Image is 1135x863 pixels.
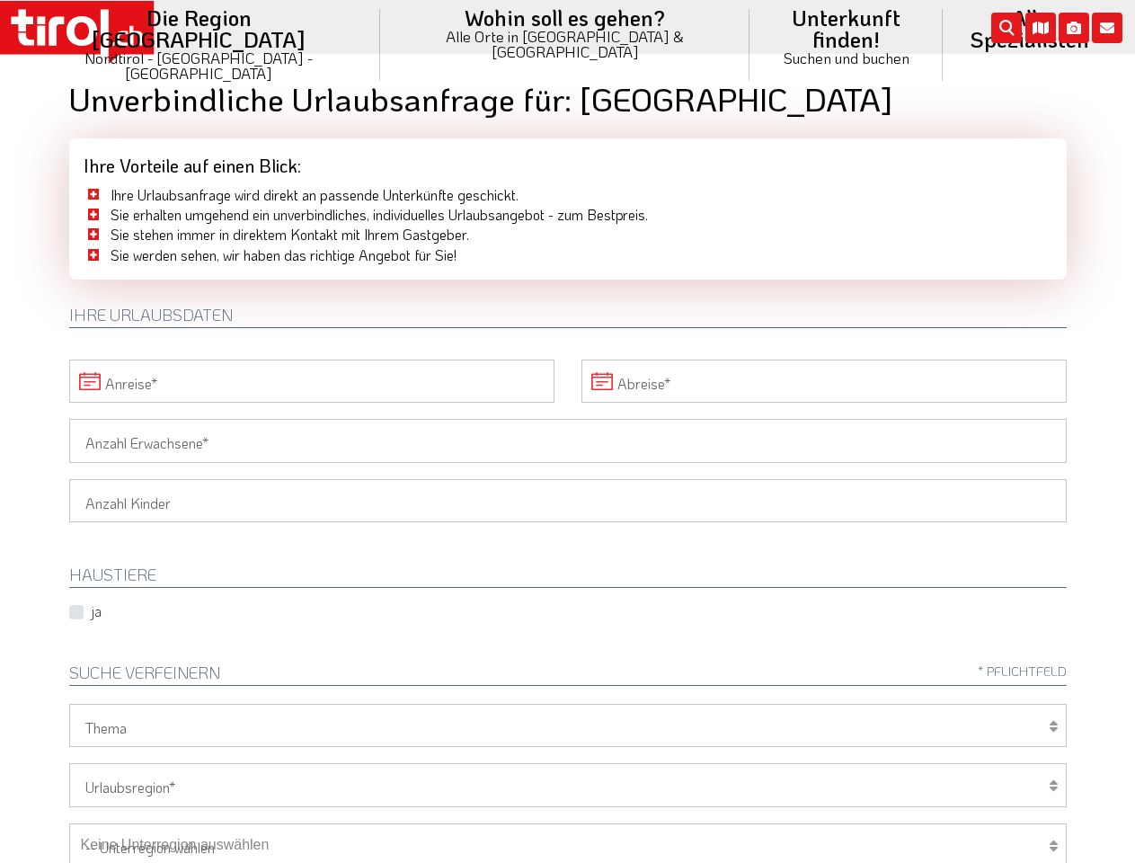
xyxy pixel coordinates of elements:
[771,50,920,66] small: Suchen und buchen
[1025,13,1056,43] i: Karte öffnen
[1092,13,1122,43] i: Kontakt
[84,245,1052,265] li: Sie werden sehen, wir haben das richtige Angebot für Sie!
[402,29,729,59] small: Alle Orte in [GEOGRAPHIC_DATA] & [GEOGRAPHIC_DATA]
[1059,13,1089,43] i: Fotogalerie
[69,566,1067,588] h2: HAUSTIERE
[84,225,1052,245] li: Sie stehen immer in direktem Kontakt mit Ihrem Gastgeber.
[40,50,359,81] small: Nordtirol - [GEOGRAPHIC_DATA] - [GEOGRAPHIC_DATA]
[69,138,1067,185] div: Ihre Vorteile auf einen Blick:
[84,205,1052,225] li: Sie erhalten umgehend ein unverbindliches, individuelles Urlaubsangebot - zum Bestpreis.
[69,307,1067,328] h2: Ihre Urlaubsdaten
[978,664,1067,678] span: * Pflichtfeld
[91,601,102,621] label: ja
[69,664,1067,686] h2: Suche verfeinern
[84,185,1052,205] li: Ihre Urlaubsanfrage wird direkt an passende Unterkünfte geschickt.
